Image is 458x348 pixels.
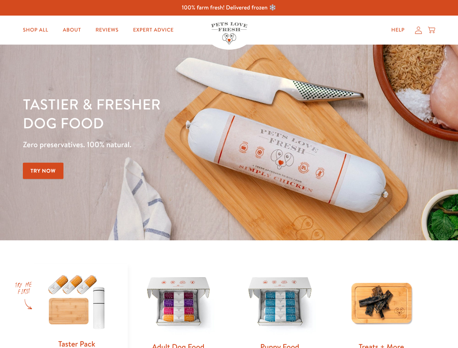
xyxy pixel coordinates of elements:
a: Shop All [17,23,54,37]
h1: Tastier & fresher dog food [23,95,298,132]
p: Zero preservatives. 100% natural. [23,138,298,151]
a: Help [385,23,410,37]
a: Try Now [23,163,63,179]
img: Pets Love Fresh [211,22,247,44]
a: About [57,23,87,37]
a: Expert Advice [127,23,180,37]
a: Reviews [90,23,124,37]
